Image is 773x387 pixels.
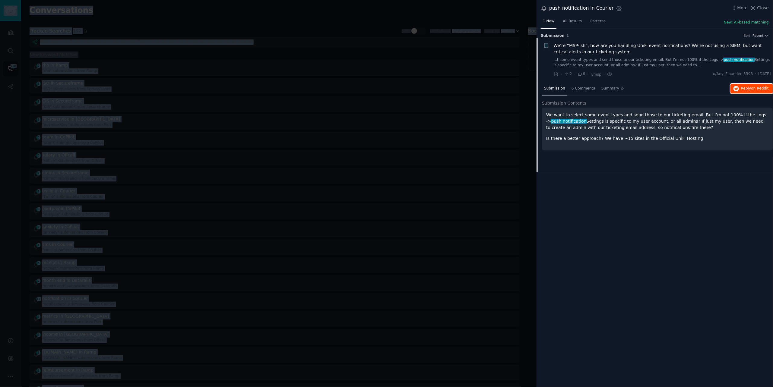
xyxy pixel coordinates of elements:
span: push notification [551,119,587,124]
span: · [561,71,562,77]
span: Submission Contents [542,100,587,106]
div: Sort [744,33,751,38]
span: Patterns [591,19,606,24]
span: u/Any_Flounder_5398 [713,71,753,77]
a: All Results [561,17,584,29]
p: We want to select some event types and send those to our ticketing email. But I’m not 100% if the... [546,112,769,131]
span: [DATE] [759,71,771,77]
p: Is there a better approach? We have ~15 sites in the Official UniFi Hosting [546,135,769,142]
span: Submission [541,33,565,39]
span: 1 [567,34,569,37]
span: 6 [578,71,585,77]
span: 1 New [543,19,554,24]
button: Replyon Reddit [730,84,773,93]
span: Reply [741,86,769,91]
span: · [574,71,575,77]
button: Close [750,5,769,11]
span: Submission [544,86,565,91]
a: ...t some event types and send those to our ticketing email. But I’m not 100% if the Logs ->push ... [554,57,771,68]
button: More [731,5,748,11]
span: · [604,71,605,77]
span: 6 Comments [572,86,595,91]
span: 2 [564,71,572,77]
span: · [588,71,589,77]
a: We’re “MSP-ish”, how are you handling UniFi event notifications? We’re not using a SIEM, but want... [554,42,771,55]
a: Patterns [588,17,608,29]
span: More [737,5,748,11]
span: on Reddit [751,86,769,90]
span: push notification [723,58,755,62]
button: New: AI-based matching [724,20,769,25]
span: All Results [563,19,582,24]
span: Summary [601,86,619,91]
span: Recent [752,33,763,38]
a: 1 New [541,17,556,29]
button: Recent [752,33,769,38]
span: Close [757,5,769,11]
span: · [755,71,756,77]
div: push notification in Courier [549,5,614,12]
span: r/msp [591,72,601,77]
